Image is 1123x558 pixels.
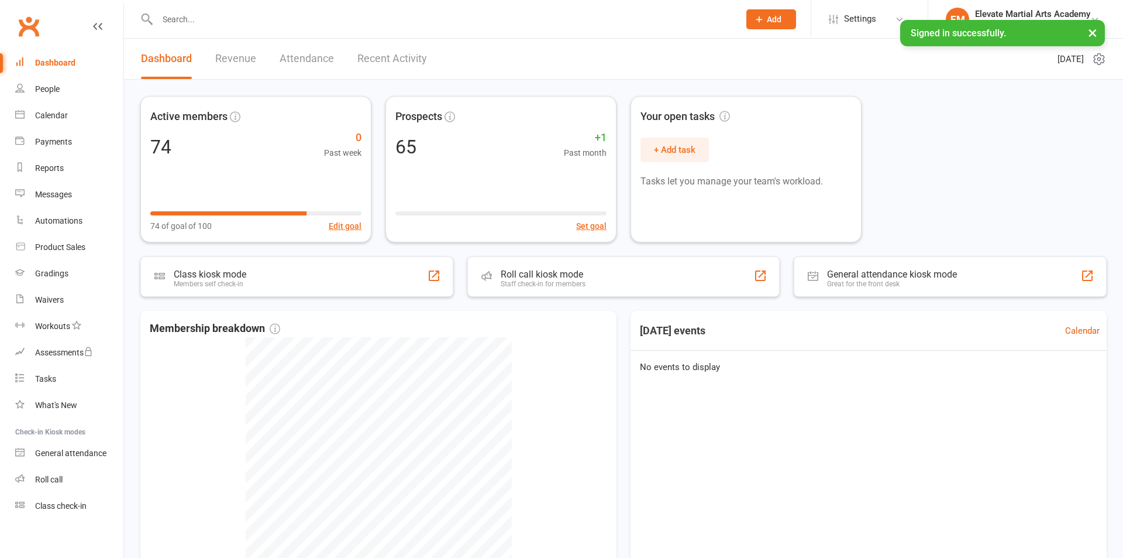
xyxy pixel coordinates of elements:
a: Clubworx [14,12,43,41]
div: Payments [35,137,72,146]
span: 74 of goal of 100 [150,220,212,232]
div: General attendance kiosk mode [827,269,957,280]
input: Search... [154,11,731,28]
a: Roll call [15,467,123,493]
div: Class kiosk mode [174,269,246,280]
a: People [15,76,123,102]
a: Calendar [15,102,123,129]
a: Workouts [15,313,123,340]
div: Class check-in [35,501,87,511]
div: Roll call [35,475,63,484]
p: Tasks let you manage your team's workload. [640,174,852,189]
button: × [1082,20,1103,45]
div: What's New [35,400,77,410]
h3: [DATE] events [631,320,715,341]
span: Signed in successfully. [911,28,1006,39]
div: 74 [150,138,171,156]
a: Product Sales [15,234,123,261]
div: Automations [35,216,82,225]
a: What's New [15,392,123,419]
div: Product Sales [35,242,85,252]
a: Payments [15,129,123,155]
span: Add [767,15,781,24]
span: Past month [564,146,607,159]
button: + Add task [640,138,709,162]
div: Reports [35,163,64,173]
a: Reports [15,155,123,182]
a: General attendance kiosk mode [15,440,123,467]
div: Roll call kiosk mode [501,269,585,280]
a: Gradings [15,261,123,287]
div: Gradings [35,269,68,278]
button: Edit goal [329,220,361,232]
div: Members self check-in [174,280,246,288]
a: Attendance [280,39,334,79]
div: No events to display [626,351,1111,384]
a: Revenue [215,39,256,79]
span: Settings [844,6,876,32]
a: Assessments [15,340,123,366]
div: Tasks [35,374,56,384]
span: Your open tasks [640,108,730,125]
a: Automations [15,208,123,234]
div: Elevate Martial Arts Academy [975,9,1090,19]
div: Great for the front desk [827,280,957,288]
div: People [35,84,60,94]
div: 65 [395,138,416,156]
a: Dashboard [141,39,192,79]
div: Calendar [35,111,68,120]
a: Tasks [15,366,123,392]
a: Recent Activity [357,39,427,79]
div: EM [946,8,969,31]
button: Set goal [576,220,607,232]
span: Active members [150,108,228,125]
div: Staff check-in for members [501,280,585,288]
div: Waivers [35,295,64,304]
div: Elevate Martial Arts Academy [975,19,1090,30]
a: Waivers [15,287,123,313]
span: +1 [564,129,607,146]
span: [DATE] [1057,52,1084,66]
a: Class kiosk mode [15,493,123,519]
button: Add [746,9,796,29]
span: Prospects [395,108,442,125]
span: 0 [324,129,361,146]
a: Messages [15,182,123,208]
div: Dashboard [35,58,75,67]
span: Membership breakdown [150,320,280,337]
a: Dashboard [15,50,123,76]
a: Calendar [1065,324,1100,338]
span: Past week [324,146,361,159]
div: Messages [35,190,72,199]
div: General attendance [35,449,106,458]
div: Assessments [35,348,93,357]
div: Workouts [35,321,70,331]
